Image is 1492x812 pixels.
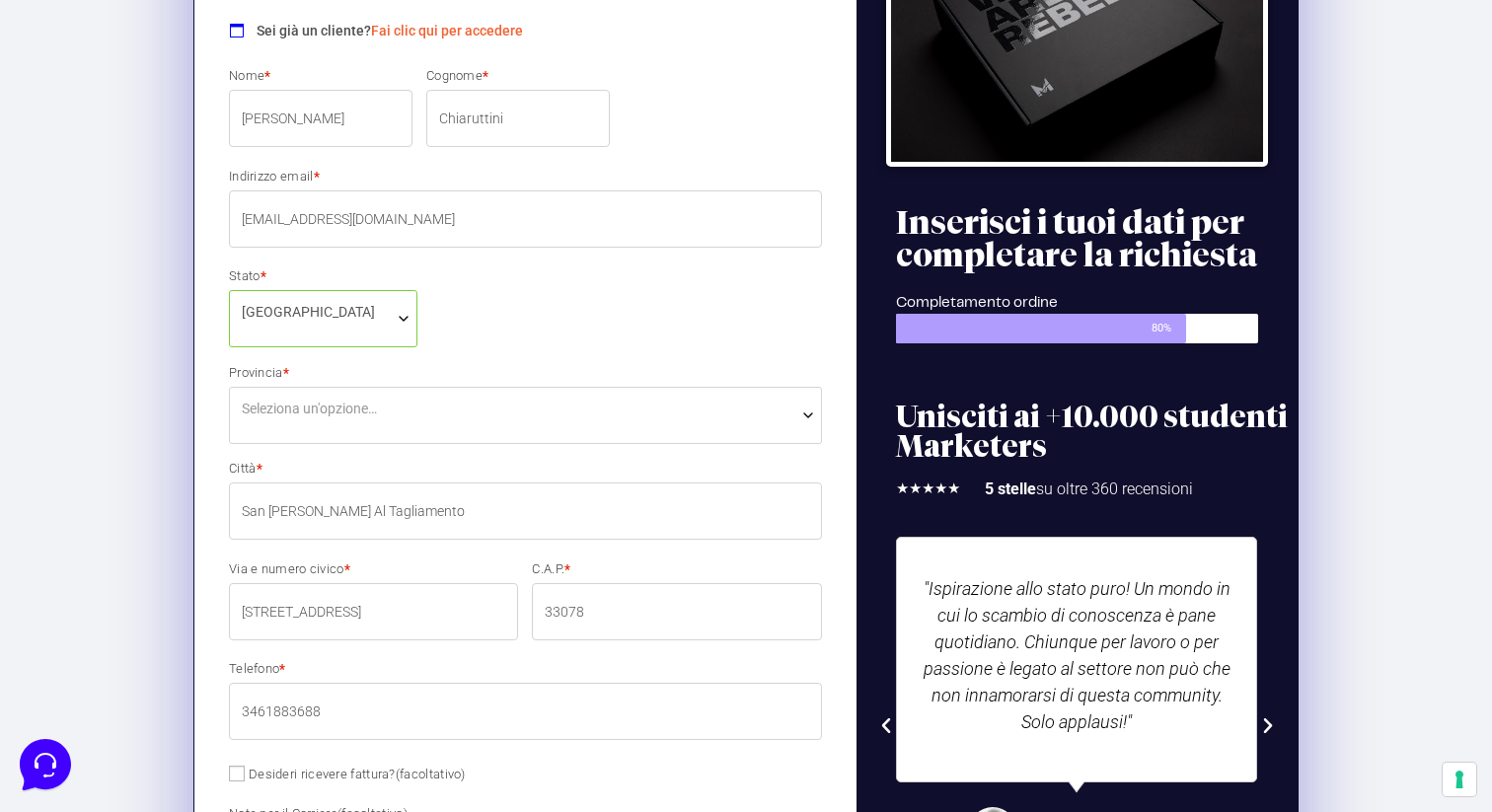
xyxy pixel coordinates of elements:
[1152,314,1186,343] span: 80%
[896,478,960,500] div: 5/5
[229,366,822,379] label: Provincia
[242,302,405,323] span: Italia
[242,399,377,419] span: Seleziona un'opzione…
[32,79,168,95] span: Le tue conversazioni
[63,111,103,150] img: dark
[32,245,154,260] span: Trova una risposta
[16,630,137,676] button: Home
[229,269,417,282] label: Stato
[16,16,332,47] h2: Ciao da Marketers 👋
[934,478,947,500] i: ★
[137,630,259,676] button: Messaggi
[229,7,822,47] div: Sei già un cliente?
[876,716,896,736] div: Previous slide
[229,462,822,475] label: Città
[922,478,934,500] i: ★
[229,562,518,575] label: Via e numero civico
[32,166,363,205] button: Inizia una conversazione
[229,662,822,675] label: Telefono
[304,658,333,676] p: Aiuto
[896,206,1288,271] h2: Inserisci i tuoi dati per completare la richiesta
[16,735,75,794] iframe: Customerly Messenger Launcher
[371,23,523,38] a: Fai clic qui per accedere
[229,69,412,82] label: Nome
[229,387,822,444] span: Provincia
[896,296,1058,310] span: Completamento ordine
[532,562,821,575] label: C.A.P.
[171,658,224,676] p: Messaggi
[229,170,822,183] label: Indirizzo email
[947,478,960,500] i: ★
[426,69,610,82] label: Cognome
[896,478,909,500] i: ★
[896,403,1288,462] h2: Unisciti ai +10.000 studenti Marketers
[229,766,245,781] input: Desideri ricevere fattura?(facoltativo)
[95,111,134,150] img: dark
[909,478,922,500] i: ★
[229,767,466,781] label: Desideri ricevere fattura?
[396,767,466,781] span: (facoltativo)
[44,287,323,307] input: Cerca un articolo...
[210,245,363,260] a: Apri Centro Assistenza
[917,575,1236,735] p: "Ispirazione allo stato puro! Un mondo in cui lo scambio di conoscenza è pane quotidiano. Chiunqu...
[229,290,417,347] span: Stato
[1443,763,1476,796] button: Le tue preferenze relative al consenso per le tecnologie di tracciamento
[1258,716,1278,736] div: Next slide
[59,658,93,676] p: Home
[32,111,71,150] img: dark
[128,178,291,193] span: Inizia una conversazione
[258,630,379,676] button: Aiuto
